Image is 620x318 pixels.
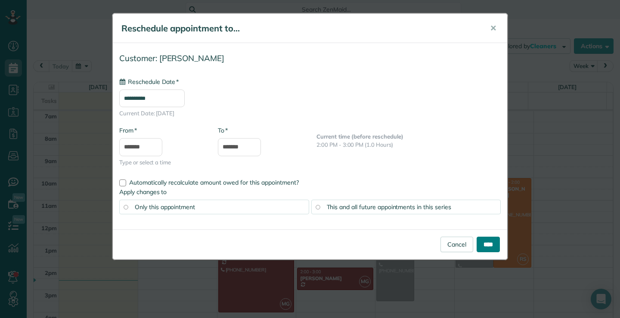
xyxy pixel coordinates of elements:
[316,133,403,140] b: Current time (before reschedule)
[327,203,451,211] span: This and all future appointments in this series
[129,179,299,186] span: Automatically recalculate amount owed for this appointment?
[119,54,501,63] h4: Customer: [PERSON_NAME]
[121,22,478,34] h5: Reschedule appointment to...
[218,126,228,135] label: To
[135,203,195,211] span: Only this appointment
[124,205,128,209] input: Only this appointment
[119,77,179,86] label: Reschedule Date
[316,205,320,209] input: This and all future appointments in this series
[316,141,501,149] p: 2:00 PM - 3:00 PM (1.0 Hours)
[490,23,496,33] span: ✕
[119,158,205,167] span: Type or select a time
[440,237,473,252] a: Cancel
[119,109,501,117] span: Current Date: [DATE]
[119,126,137,135] label: From
[119,188,501,196] label: Apply changes to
